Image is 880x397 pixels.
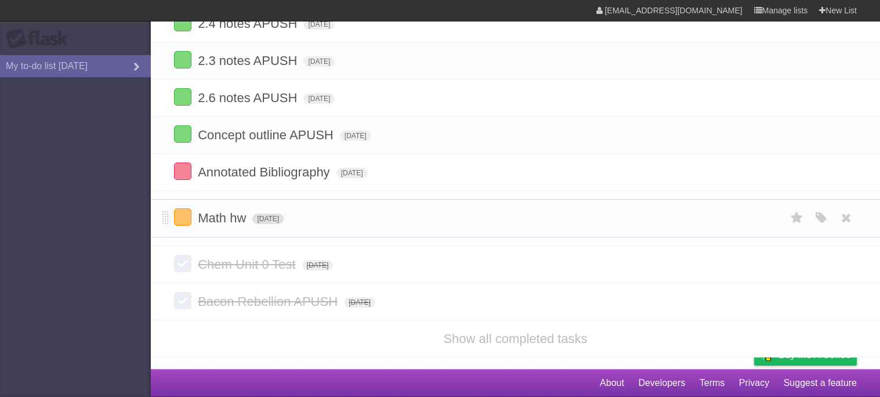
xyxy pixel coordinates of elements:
[784,372,857,394] a: Suggest a feature
[303,56,335,67] span: [DATE]
[174,208,191,226] label: Done
[336,168,368,178] span: [DATE]
[174,255,191,272] label: Done
[198,128,336,142] span: Concept outline APUSH
[174,125,191,143] label: Done
[198,165,333,179] span: Annotated Bibliography
[174,51,191,68] label: Done
[174,14,191,31] label: Done
[344,297,375,308] span: [DATE]
[302,260,334,270] span: [DATE]
[340,131,371,141] span: [DATE]
[303,93,335,104] span: [DATE]
[600,372,624,394] a: About
[198,294,341,309] span: Bacon Rebellion APUSH
[443,331,587,346] a: Show all completed tasks
[638,372,685,394] a: Developers
[174,88,191,106] label: Done
[174,292,191,309] label: Done
[739,372,769,394] a: Privacy
[786,208,808,228] label: Star task
[198,211,249,225] span: Math hw
[198,53,300,68] span: 2.3 notes APUSH
[700,372,725,394] a: Terms
[198,91,300,105] span: 2.6 notes APUSH
[198,257,298,272] span: Chem Unit 0 Test
[252,214,284,224] span: [DATE]
[778,345,851,365] span: Buy me a coffee
[174,163,191,180] label: Done
[6,28,75,49] div: Flask
[303,19,335,30] span: [DATE]
[198,16,300,31] span: 2.4 notes APUSH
